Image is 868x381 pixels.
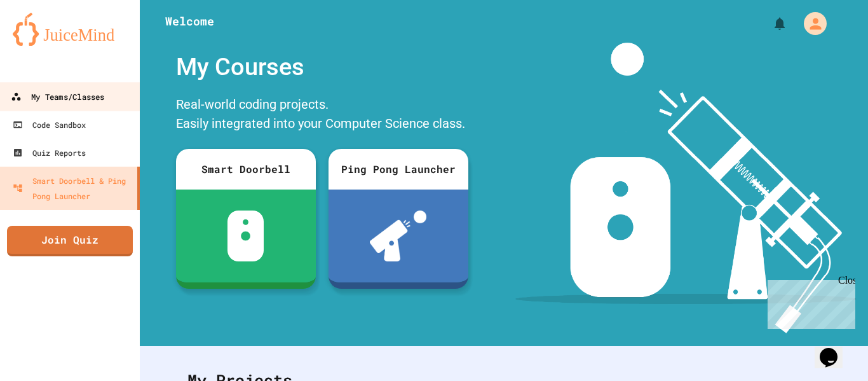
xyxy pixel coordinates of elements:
div: Chat with us now!Close [5,5,88,81]
div: My Notifications [749,13,790,34]
a: Join Quiz [7,226,133,256]
iframe: chat widget [815,330,855,368]
img: logo-orange.svg [13,13,127,46]
div: My Teams/Classes [11,89,104,105]
img: ppl-with-ball.png [370,211,426,261]
div: Smart Doorbell [176,149,316,190]
img: banner-image-my-projects.png [515,43,856,333]
div: Smart Doorbell & Ping Pong Launcher [13,173,132,204]
div: Code Sandbox [13,117,86,132]
div: My Courses [170,43,475,92]
div: Ping Pong Launcher [329,149,468,190]
img: sdb-white.svg [227,211,264,261]
div: Quiz Reports [13,145,86,160]
iframe: chat widget [763,275,855,329]
div: Real-world coding projects. Easily integrated into your Computer Science class. [170,92,475,139]
div: My Account [790,9,830,38]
